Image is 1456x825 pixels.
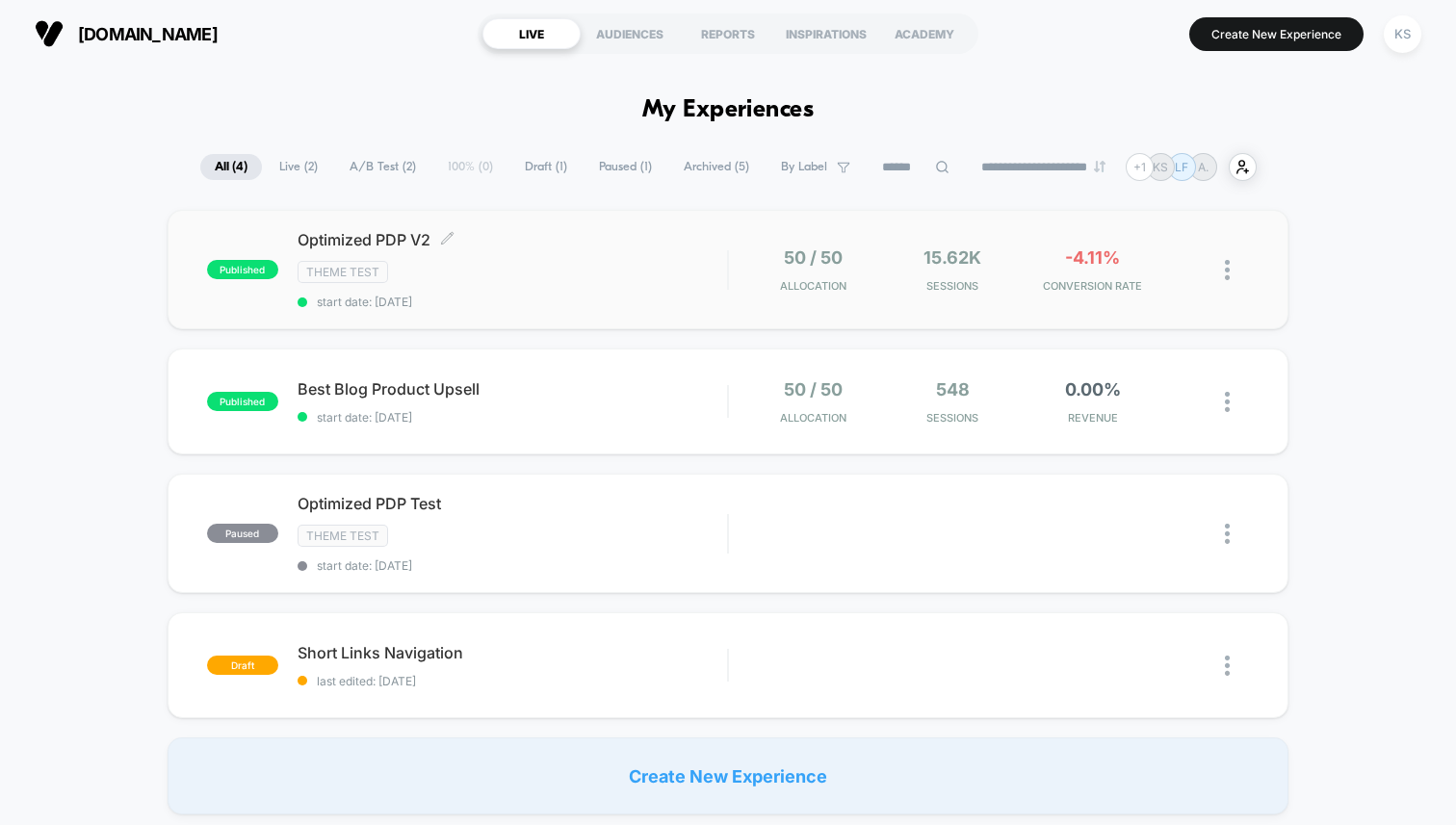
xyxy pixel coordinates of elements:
[784,247,843,268] span: 50 / 50
[298,261,388,283] span: Theme Test
[780,411,846,425] span: Allocation
[265,154,332,180] span: Live ( 2 )
[581,18,679,49] div: AUDIENCES
[298,494,727,513] span: Optimized PDP Test
[679,18,777,49] div: REPORTS
[298,230,727,249] span: Optimized PDP V2
[298,379,727,399] span: Best Blog Product Upsell
[1065,379,1121,400] span: 0.00%
[298,674,727,688] span: last edited: [DATE]
[1126,153,1154,181] div: + 1
[482,18,581,49] div: LIVE
[642,96,815,124] h1: My Experiences
[298,410,727,425] span: start date: [DATE]
[29,18,223,49] button: [DOMAIN_NAME]
[1225,524,1230,544] img: close
[207,392,278,411] span: published
[1225,260,1230,280] img: close
[298,525,388,547] span: Theme Test
[784,379,843,400] span: 50 / 50
[875,18,974,49] div: ACADEMY
[298,558,727,573] span: start date: [DATE]
[1225,392,1230,412] img: close
[1065,247,1120,268] span: -4.11%
[669,154,764,180] span: Archived ( 5 )
[777,18,875,49] div: INSPIRATIONS
[936,379,970,400] span: 548
[335,154,430,180] span: A/B Test ( 2 )
[200,154,262,180] span: All ( 4 )
[888,411,1018,425] span: Sessions
[888,279,1018,293] span: Sessions
[1378,14,1427,54] button: KS
[1198,160,1209,174] p: A.
[1027,279,1157,293] span: CONVERSION RATE
[168,737,1288,814] div: Create New Experience
[298,643,727,662] span: Short Links Navigation
[923,247,981,268] span: 15.62k
[585,154,666,180] span: Paused ( 1 )
[207,260,278,279] span: published
[35,19,64,48] img: Visually logo
[78,24,218,44] span: [DOMAIN_NAME]
[1153,160,1168,174] p: KS
[1384,15,1421,53] div: KS
[1094,161,1105,172] img: end
[1225,656,1230,676] img: close
[1189,17,1364,51] button: Create New Experience
[207,656,278,675] span: draft
[781,160,827,174] span: By Label
[207,524,278,543] span: paused
[298,295,727,309] span: start date: [DATE]
[1175,160,1188,174] p: LF
[780,279,846,293] span: Allocation
[510,154,582,180] span: Draft ( 1 )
